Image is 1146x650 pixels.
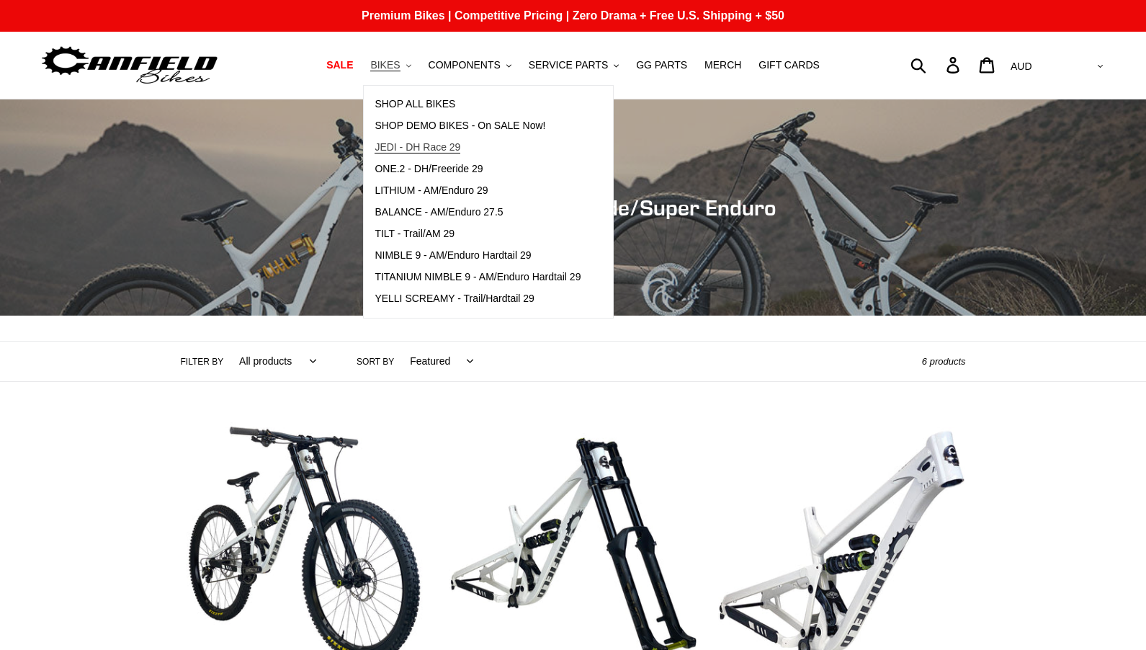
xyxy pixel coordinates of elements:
[529,59,608,71] span: SERVICE PARTS
[357,355,394,368] label: Sort by
[364,180,591,202] a: LITHIUM - AM/Enduro 29
[704,59,741,71] span: MERCH
[918,49,955,81] input: Search
[364,202,591,223] a: BALANCE - AM/Enduro 27.5
[181,355,224,368] label: Filter by
[364,94,591,115] a: SHOP ALL BIKES
[375,163,483,175] span: ONE.2 - DH/Freeride 29
[375,271,581,283] span: TITANIUM NIMBLE 9 - AM/Enduro Hardtail 29
[375,120,545,132] span: SHOP DEMO BIKES - On SALE Now!
[364,137,591,159] a: JEDI - DH Race 29
[364,223,591,245] a: TILT - Trail/AM 29
[364,245,591,267] a: NIMBLE 9 - AM/Enduro Hardtail 29
[375,141,460,153] span: JEDI - DH Race 29
[326,59,353,71] span: SALE
[429,59,501,71] span: COMPONENTS
[697,55,748,75] a: MERCH
[751,55,827,75] a: GIFT CARDS
[319,55,360,75] a: SALE
[370,59,400,71] span: BIKES
[922,356,966,367] span: 6 products
[421,55,519,75] button: COMPONENTS
[521,55,626,75] button: SERVICE PARTS
[363,55,418,75] button: BIKES
[375,206,503,218] span: BALANCE - AM/Enduro 27.5
[629,55,694,75] a: GG PARTS
[636,59,687,71] span: GG PARTS
[375,228,455,240] span: TILT - Trail/AM 29
[375,249,531,262] span: NIMBLE 9 - AM/Enduro Hardtail 29
[364,115,591,137] a: SHOP DEMO BIKES - On SALE Now!
[375,98,455,110] span: SHOP ALL BIKES
[364,288,591,310] a: YELLI SCREAMY - Trail/Hardtail 29
[364,267,591,288] a: TITANIUM NIMBLE 9 - AM/Enduro Hardtail 29
[375,184,488,197] span: LITHIUM - AM/Enduro 29
[364,159,591,180] a: ONE.2 - DH/Freeride 29
[40,43,220,88] img: Canfield Bikes
[758,59,820,71] span: GIFT CARDS
[375,293,534,305] span: YELLI SCREAMY - Trail/Hardtail 29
